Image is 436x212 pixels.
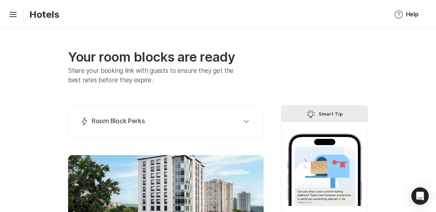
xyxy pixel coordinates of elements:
button: Help [386,6,427,23]
p: Your room blocks are ready [68,49,264,65]
p: Share your booking link with guests to ensure they get the best rates before they expire. [68,66,244,85]
div: Open Intercom Messenger [411,187,429,205]
p: Smart Tip [319,109,343,118]
p: Hotels [29,9,59,20]
p: Room Block Perks [92,117,145,126]
button: Room Block Perks [77,114,255,129]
